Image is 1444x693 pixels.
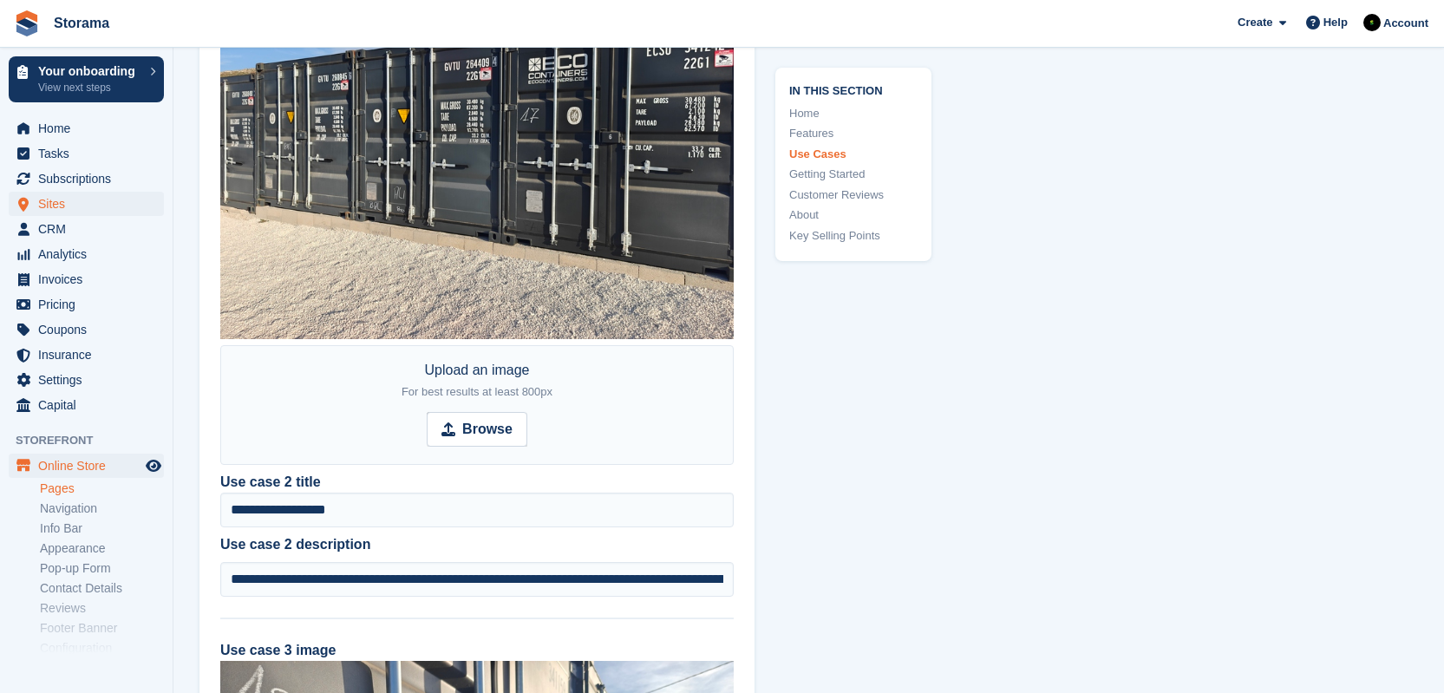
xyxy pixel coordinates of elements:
[38,217,142,241] span: CRM
[402,385,552,398] span: For best results at least 800px
[9,292,164,317] a: menu
[9,454,164,478] a: menu
[40,620,164,637] a: Footer Banner
[40,481,164,497] a: Pages
[38,167,142,191] span: Subscriptions
[1363,14,1381,31] img: Stuart Pratt
[1383,15,1428,32] span: Account
[402,360,552,402] div: Upload an image
[16,432,173,449] span: Storefront
[38,65,141,77] p: Your onboarding
[789,105,918,122] a: Home
[40,600,164,617] a: Reviews
[9,116,164,141] a: menu
[47,9,116,37] a: Storama
[38,242,142,266] span: Analytics
[38,317,142,342] span: Coupons
[789,206,918,224] a: About
[462,419,513,440] strong: Browse
[789,82,918,98] span: In this section
[38,267,142,291] span: Invoices
[789,146,918,163] a: Use Cases
[1323,14,1348,31] span: Help
[789,227,918,245] a: Key Selling Points
[38,192,142,216] span: Sites
[38,116,142,141] span: Home
[9,217,164,241] a: menu
[9,343,164,367] a: menu
[40,560,164,577] a: Pop-up Form
[427,412,527,447] input: Browse
[40,540,164,557] a: Appearance
[789,186,918,204] a: Customer Reviews
[38,292,142,317] span: Pricing
[789,166,918,183] a: Getting Started
[38,393,142,417] span: Capital
[9,167,164,191] a: menu
[789,125,918,142] a: Features
[38,141,142,166] span: Tasks
[40,640,164,657] a: Configuration
[9,393,164,417] a: menu
[220,534,734,555] label: Use case 2 description
[220,472,321,493] label: Use case 2 title
[9,267,164,291] a: menu
[38,80,141,95] p: View next steps
[143,455,164,476] a: Preview store
[38,368,142,392] span: Settings
[9,141,164,166] a: menu
[1238,14,1272,31] span: Create
[38,343,142,367] span: Insurance
[9,192,164,216] a: menu
[220,643,336,657] label: Use case 3 image
[38,454,142,478] span: Online Store
[14,10,40,36] img: stora-icon-8386f47178a22dfd0bd8f6a31ec36ba5ce8667c1dd55bd0f319d3a0aa187defe.svg
[9,56,164,102] a: Your onboarding View next steps
[40,580,164,597] a: Contact Details
[9,368,164,392] a: menu
[9,317,164,342] a: menu
[9,242,164,266] a: menu
[40,500,164,517] a: Navigation
[40,520,164,537] a: Info Bar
